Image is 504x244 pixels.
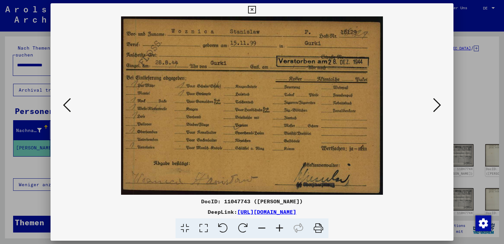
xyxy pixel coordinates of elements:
a: [URL][DOMAIN_NAME] [237,209,296,215]
div: DocID: 11047743 ([PERSON_NAME]) [51,197,454,205]
div: Zustimmung ändern [475,215,491,231]
img: 001.jpg [73,16,431,195]
div: DeepLink: [51,208,454,216]
img: Zustimmung ändern [475,215,491,231]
